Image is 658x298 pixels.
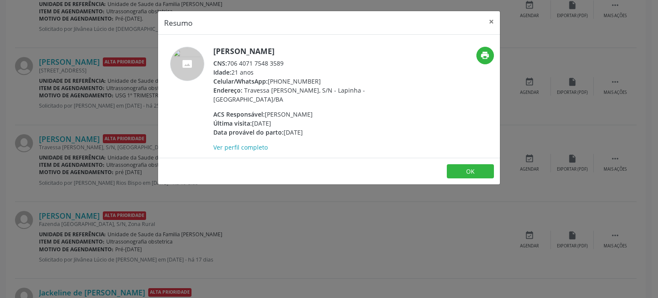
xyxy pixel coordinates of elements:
button: print [476,47,494,64]
div: [DATE] [213,128,380,137]
span: Celular/WhatsApp: [213,77,268,85]
span: Idade: [213,68,231,76]
h5: Resumo [164,17,193,28]
span: Data provável do parto: [213,128,284,136]
div: [PHONE_NUMBER] [213,77,380,86]
span: ACS Responsável: [213,110,265,118]
span: Última visita: [213,119,252,127]
span: CNS: [213,59,227,67]
h5: [PERSON_NAME] [213,47,380,56]
button: Close [483,11,500,32]
button: OK [447,164,494,179]
div: [DATE] [213,119,380,128]
div: 21 anos [213,68,380,77]
div: [PERSON_NAME] [213,110,380,119]
div: 706 4071 7548 3589 [213,59,380,68]
i: print [480,51,490,60]
span: Travessa [PERSON_NAME], S/N - Lapinha - [GEOGRAPHIC_DATA]/BA [213,86,365,103]
img: accompaniment [170,47,204,81]
span: Endereço: [213,86,242,94]
a: Ver perfil completo [213,143,268,151]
